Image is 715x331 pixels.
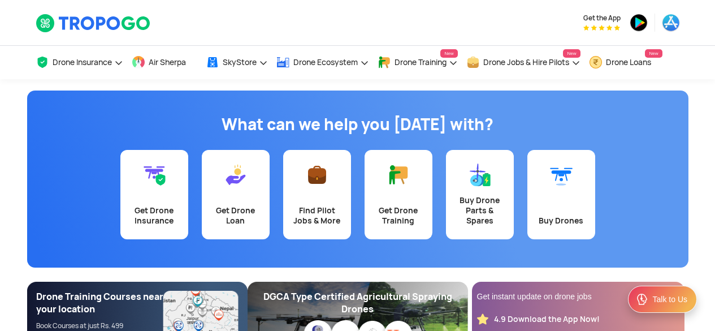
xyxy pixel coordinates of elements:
[395,58,447,67] span: Drone Training
[653,294,687,305] div: Talk to Us
[293,58,358,67] span: Drone Ecosystem
[635,293,649,306] img: ic_Support.svg
[120,150,188,239] a: Get Drone Insurance
[306,164,328,186] img: Find Pilot Jobs & More
[583,25,620,31] img: App Raking
[630,14,648,32] img: playstore
[209,205,263,226] div: Get Drone Loan
[589,46,662,79] a: Drone LoansNew
[550,164,573,186] img: Buy Drones
[563,49,580,58] span: New
[206,46,268,79] a: SkyStore
[534,216,588,226] div: Buy Drones
[440,49,457,58] span: New
[53,58,112,67] span: Drone Insurance
[257,291,459,316] div: DGCA Type Certified Agricultural Spraying Drones
[477,313,488,325] img: star_rating
[645,49,662,58] span: New
[36,14,151,33] img: TropoGo Logo
[469,164,491,186] img: Buy Drone Parts & Spares
[132,46,197,79] a: Air Sherpa
[453,195,507,226] div: Buy Drone Parts & Spares
[477,291,679,302] div: Get instant update on drone jobs
[483,58,569,67] span: Drone Jobs & Hire Pilots
[36,291,164,316] div: Drone Training Courses near your location
[224,164,247,186] img: Get Drone Loan
[143,164,166,186] img: Get Drone Insurance
[371,205,426,226] div: Get Drone Training
[606,58,651,67] span: Drone Loans
[127,205,181,226] div: Get Drone Insurance
[36,321,164,330] div: Book Courses at just Rs. 499
[662,14,680,32] img: appstore
[223,58,257,67] span: SkyStore
[149,58,186,67] span: Air Sherpa
[36,113,680,136] h1: What can we help you [DATE] with?
[387,164,410,186] img: Get Drone Training
[276,46,369,79] a: Drone Ecosystem
[202,150,270,239] a: Get Drone Loan
[36,46,123,79] a: Drone Insurance
[290,205,344,226] div: Find Pilot Jobs & More
[494,314,600,325] div: 4.9 Download the App Now!
[583,14,621,23] span: Get the App
[466,46,580,79] a: Drone Jobs & Hire PilotsNew
[446,150,514,239] a: Buy Drone Parts & Spares
[527,150,595,239] a: Buy Drones
[378,46,458,79] a: Drone TrainingNew
[283,150,351,239] a: Find Pilot Jobs & More
[365,150,432,239] a: Get Drone Training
